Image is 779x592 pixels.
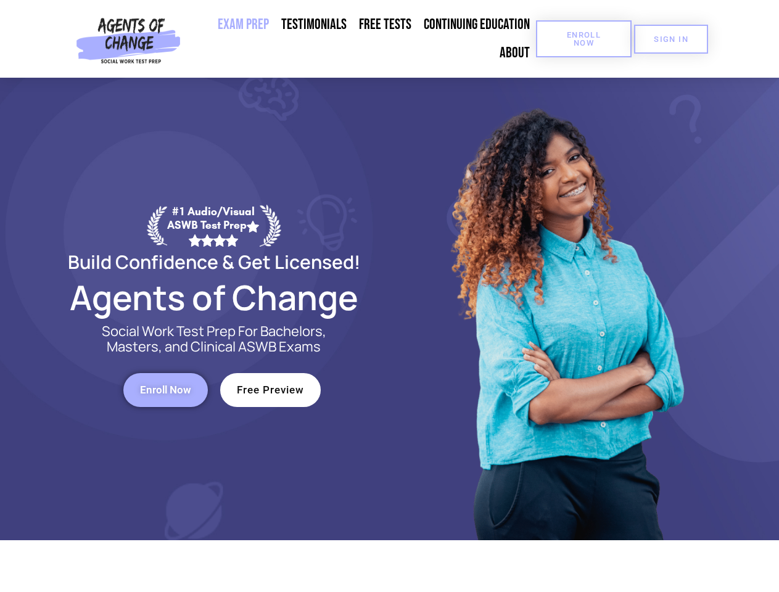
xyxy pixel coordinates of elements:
a: Enroll Now [536,20,632,57]
h2: Build Confidence & Get Licensed! [38,253,390,271]
a: Continuing Education [418,10,536,39]
nav: Menu [186,10,536,67]
span: Enroll Now [140,385,191,395]
a: Enroll Now [123,373,208,407]
div: #1 Audio/Visual ASWB Test Prep [167,205,260,246]
span: Enroll Now [556,31,612,47]
img: Website Image 1 (1) [442,78,689,540]
a: Free Preview [220,373,321,407]
a: Exam Prep [212,10,275,39]
span: Free Preview [237,385,304,395]
span: SIGN IN [654,35,688,43]
p: Social Work Test Prep For Bachelors, Masters, and Clinical ASWB Exams [88,324,340,355]
a: Free Tests [353,10,418,39]
a: Testimonials [275,10,353,39]
h2: Agents of Change [38,283,390,311]
a: About [493,39,536,67]
a: SIGN IN [634,25,708,54]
